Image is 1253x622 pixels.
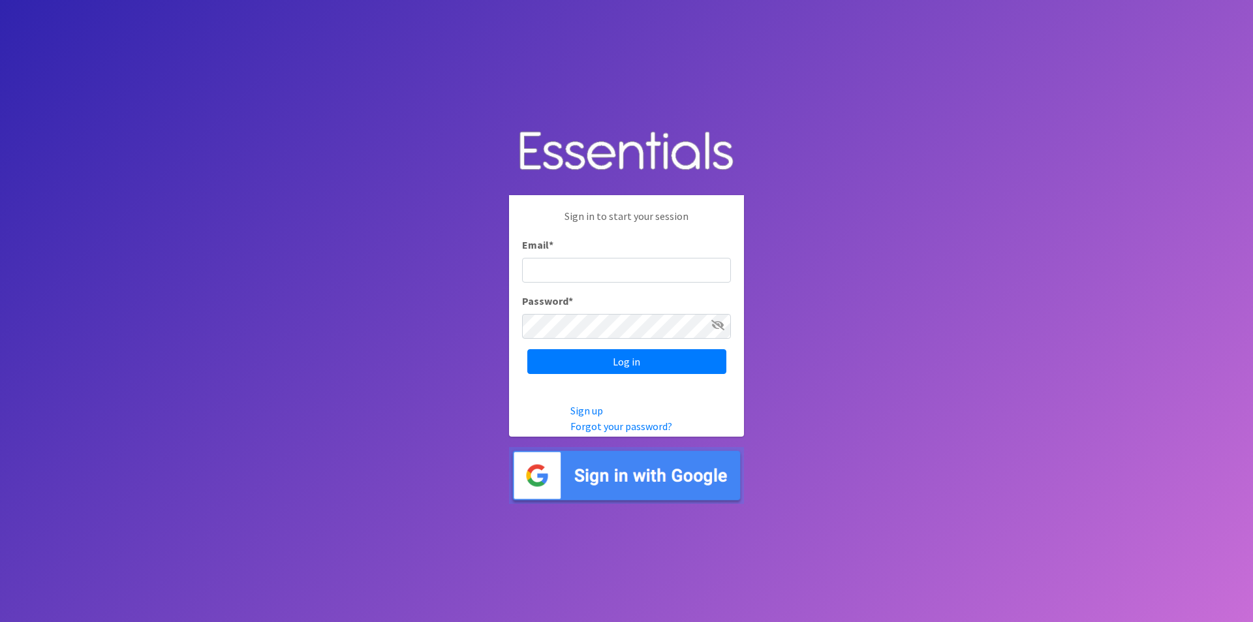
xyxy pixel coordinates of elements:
abbr: required [549,238,553,251]
label: Password [522,293,573,309]
abbr: required [568,294,573,307]
input: Log in [527,349,726,374]
p: Sign in to start your session [522,208,731,237]
a: Sign up [570,404,603,417]
label: Email [522,237,553,253]
img: Sign in with Google [509,447,744,504]
a: Forgot your password? [570,420,672,433]
img: Human Essentials [509,118,744,185]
